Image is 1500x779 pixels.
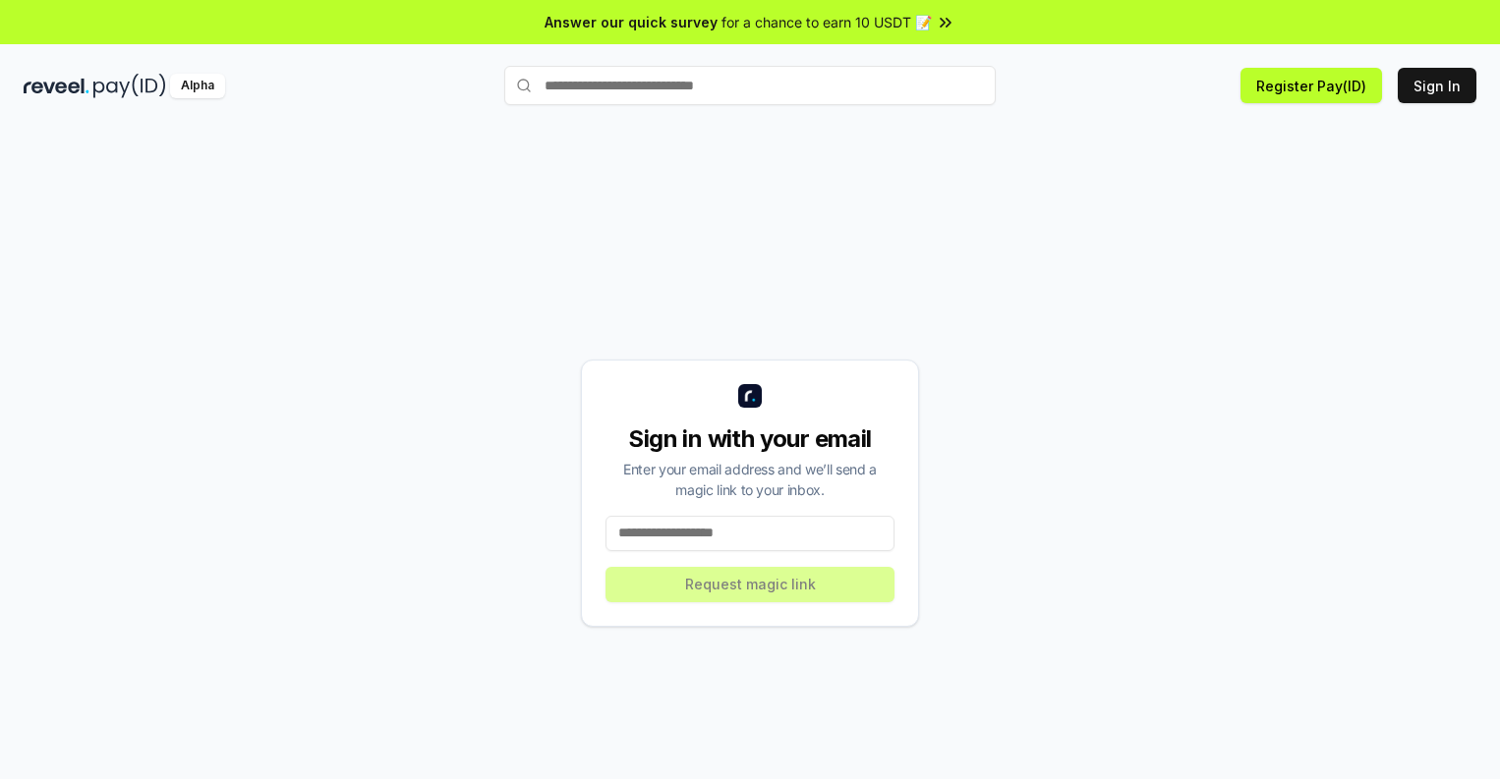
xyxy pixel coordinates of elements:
div: Enter your email address and we’ll send a magic link to your inbox. [606,459,894,500]
img: reveel_dark [24,74,89,98]
button: Sign In [1398,68,1476,103]
span: Answer our quick survey [545,12,718,32]
div: Sign in with your email [606,423,894,455]
span: for a chance to earn 10 USDT 📝 [721,12,932,32]
img: logo_small [738,384,762,408]
img: pay_id [93,74,166,98]
button: Register Pay(ID) [1240,68,1382,103]
div: Alpha [170,74,225,98]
